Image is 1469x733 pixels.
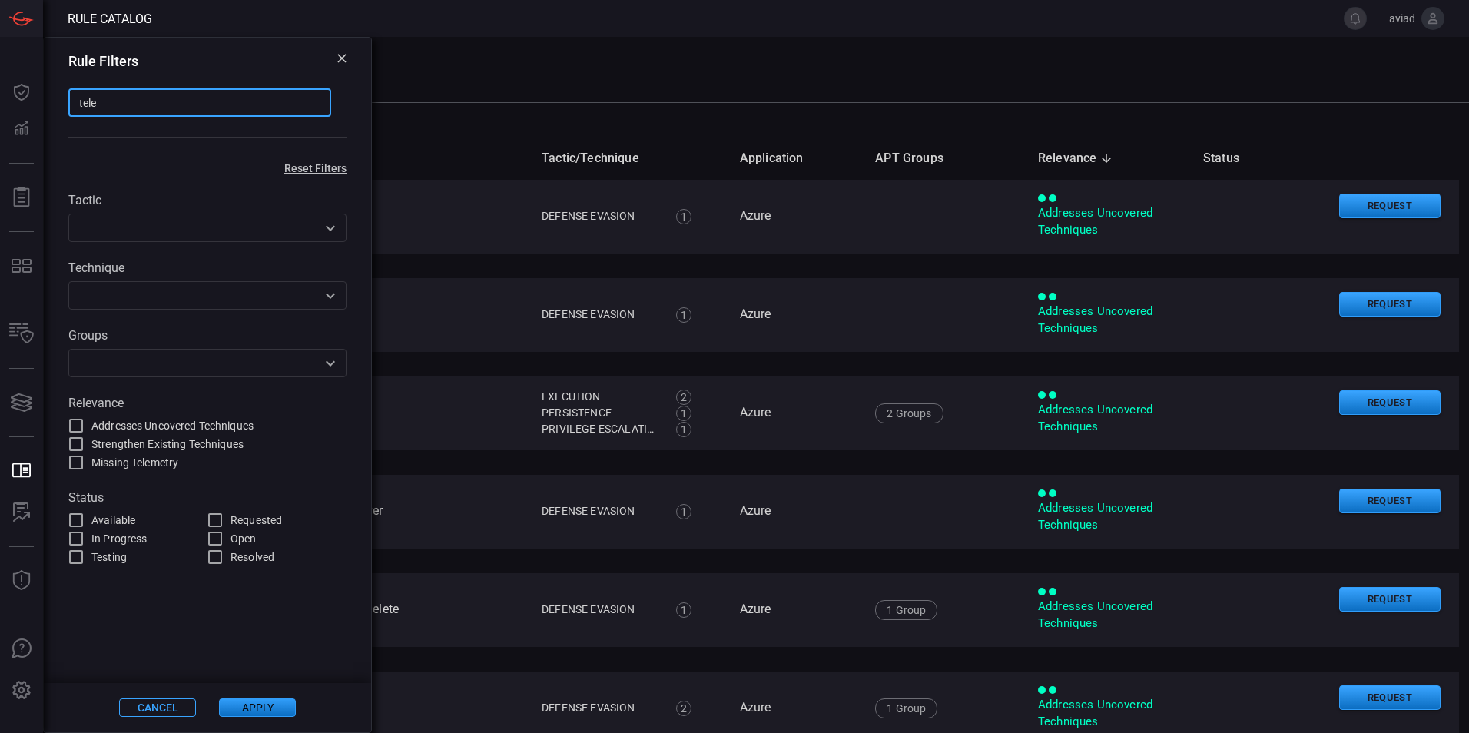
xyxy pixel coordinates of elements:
div: 2 [676,390,691,405]
button: Ask Us A Question [3,631,40,668]
span: Testing [91,549,127,566]
div: Addresses Uncovered Techniques [1038,402,1179,435]
button: Reports [3,179,40,216]
span: Rule Catalog [68,12,152,26]
div: Persistence [542,405,659,421]
div: Defense Evasion [542,208,659,224]
div: Addresses Uncovered Techniques [1038,205,1179,238]
label: Status [68,490,347,505]
div: Addresses Uncovered Techniques [1038,599,1179,632]
button: Apply [219,698,296,717]
td: Azure [728,475,863,549]
button: Reset Filters [260,162,371,174]
span: In Progress [91,531,147,547]
span: Missing Telemetry [91,455,178,471]
button: Detections [3,111,40,148]
div: 1 [676,602,691,618]
button: Rule Catalog [3,453,40,489]
th: APT Groups [863,136,1026,180]
span: Addresses Uncovered Techniques [91,418,254,434]
div: 1 [676,422,691,437]
div: 2 [676,701,691,716]
button: ALERT ANALYSIS [3,494,40,531]
div: Defense Evasion [542,602,659,618]
td: Azure [728,376,863,450]
div: Addresses Uncovered Techniques [1038,697,1179,730]
span: Application [740,149,824,167]
div: Defense Evasion [542,700,659,716]
button: Open [320,217,341,239]
button: Cancel [119,698,196,717]
button: Request [1339,489,1441,514]
button: Open [320,353,341,374]
td: Azure [728,573,863,647]
button: Request [1339,685,1441,711]
th: Tactic/Technique [529,136,728,180]
input: Search for keyword [68,88,331,117]
div: 2 Groups [875,403,943,423]
span: Open [230,531,257,547]
span: Resolved [230,549,274,566]
button: Request [1339,587,1441,612]
div: 1 Group [875,698,937,718]
button: Open [320,285,341,307]
label: Groups [68,328,347,343]
label: Technique [68,260,347,275]
label: Relevance [68,396,347,410]
div: Addresses Uncovered Techniques [1038,500,1179,533]
span: Strengthen Existing Techniques [91,436,244,453]
div: Execution [542,389,659,405]
div: 1 [676,504,691,519]
div: 1 [676,307,691,323]
span: Status [1203,149,1259,167]
span: Relevance [1038,149,1117,167]
button: Request [1339,194,1441,219]
h3: Rule Filters [68,53,138,69]
button: Inventory [3,316,40,353]
button: Cards [3,384,40,421]
span: Available [91,512,135,529]
label: Tactic [68,193,347,207]
div: 1 Group [875,600,937,620]
div: 1 [676,209,691,224]
button: MITRE - Detection Posture [3,247,40,284]
button: Preferences [3,672,40,709]
div: Addresses Uncovered Techniques [1038,303,1179,337]
div: Defense Evasion [542,307,659,323]
td: Azure [728,180,863,254]
div: 1 [676,406,691,421]
div: Privilege Escalation [542,421,659,437]
button: Dashboard [3,74,40,111]
span: Requested [230,512,282,529]
td: Azure [728,278,863,352]
button: Threat Intelligence [3,562,40,599]
button: Request [1339,292,1441,317]
div: Defense Evasion [542,503,659,519]
span: aviad [1373,12,1415,25]
button: Request [1339,390,1441,416]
